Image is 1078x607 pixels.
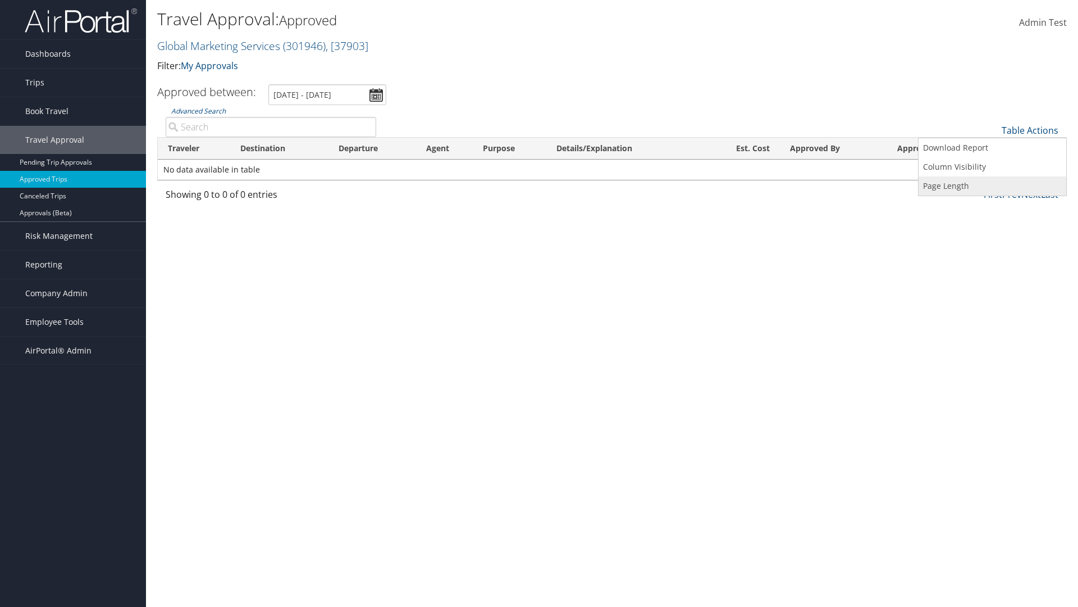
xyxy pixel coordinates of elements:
[919,176,1066,196] a: Page Length
[25,251,62,279] span: Reporting
[919,157,1066,176] a: Column Visibility
[25,40,71,68] span: Dashboards
[25,7,137,34] img: airportal-logo.png
[919,138,1066,157] a: Download Report
[25,279,88,307] span: Company Admin
[25,308,84,336] span: Employee Tools
[25,97,68,125] span: Book Travel
[25,69,44,97] span: Trips
[25,337,92,365] span: AirPortal® Admin
[25,126,84,154] span: Travel Approval
[25,222,93,250] span: Risk Management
